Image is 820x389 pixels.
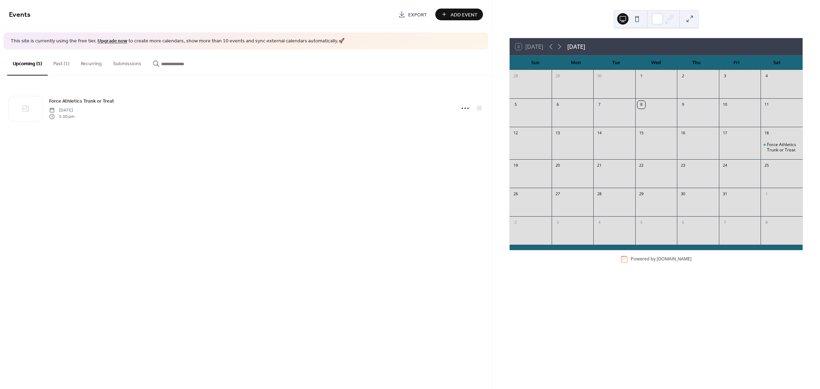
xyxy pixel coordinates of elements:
div: 20 [554,162,562,170]
div: Tue [596,56,636,70]
div: Mon [556,56,596,70]
div: 4 [595,219,603,227]
div: Thu [676,56,716,70]
span: [DATE] [49,107,74,113]
div: Sat [757,56,797,70]
div: [DATE] [567,42,585,51]
div: 18 [763,129,771,137]
div: 8 [637,101,645,109]
a: Force Athletics Trunk or Treat [49,97,114,105]
div: Powered by [631,256,692,262]
div: 28 [512,72,520,80]
a: Upgrade now [98,36,127,46]
div: 29 [637,190,645,198]
div: 10 [721,101,729,109]
div: 3 [721,72,729,80]
div: Force Athletics Trunk or Treat [761,142,803,153]
div: Wed [636,56,676,70]
div: 8 [763,219,771,227]
div: 15 [637,129,645,137]
button: Submissions [107,50,147,75]
div: 31 [721,190,729,198]
div: 2 [512,219,520,227]
div: 30 [679,190,687,198]
button: Recurring [75,50,107,75]
div: 28 [595,190,603,198]
div: 29 [554,72,562,80]
div: 3 [554,219,562,227]
div: 25 [763,162,771,170]
div: 21 [595,162,603,170]
div: 30 [595,72,603,80]
div: Sun [515,56,556,70]
div: 27 [554,190,562,198]
button: Upcoming (1) [7,50,48,76]
div: 19 [512,162,520,170]
div: 6 [554,101,562,109]
div: 24 [721,162,729,170]
div: Force Athletics Trunk or Treat [767,142,800,153]
a: [DOMAIN_NAME] [657,256,692,262]
div: 2 [679,72,687,80]
button: Past (1) [48,50,75,75]
div: Fri [716,56,757,70]
span: Events [9,8,31,22]
div: 9 [679,101,687,109]
div: 7 [721,219,729,227]
div: 12 [512,129,520,137]
a: Export [393,9,432,20]
div: 7 [595,101,603,109]
div: 16 [679,129,687,137]
div: 4 [763,72,771,80]
div: 6 [679,219,687,227]
div: 14 [595,129,603,137]
div: 22 [637,162,645,170]
span: Export [408,11,427,19]
span: Add Event [451,11,478,19]
div: 1 [763,190,771,198]
div: 23 [679,162,687,170]
div: 13 [554,129,562,137]
div: 1 [637,72,645,80]
span: This site is currently using the free tier. to create more calendars, show more than 10 events an... [11,38,345,45]
div: 11 [763,101,771,109]
div: 5 [512,101,520,109]
button: Add Event [435,9,483,20]
span: 5:30 pm [49,114,74,120]
div: 17 [721,129,729,137]
div: 26 [512,190,520,198]
div: 5 [637,219,645,227]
